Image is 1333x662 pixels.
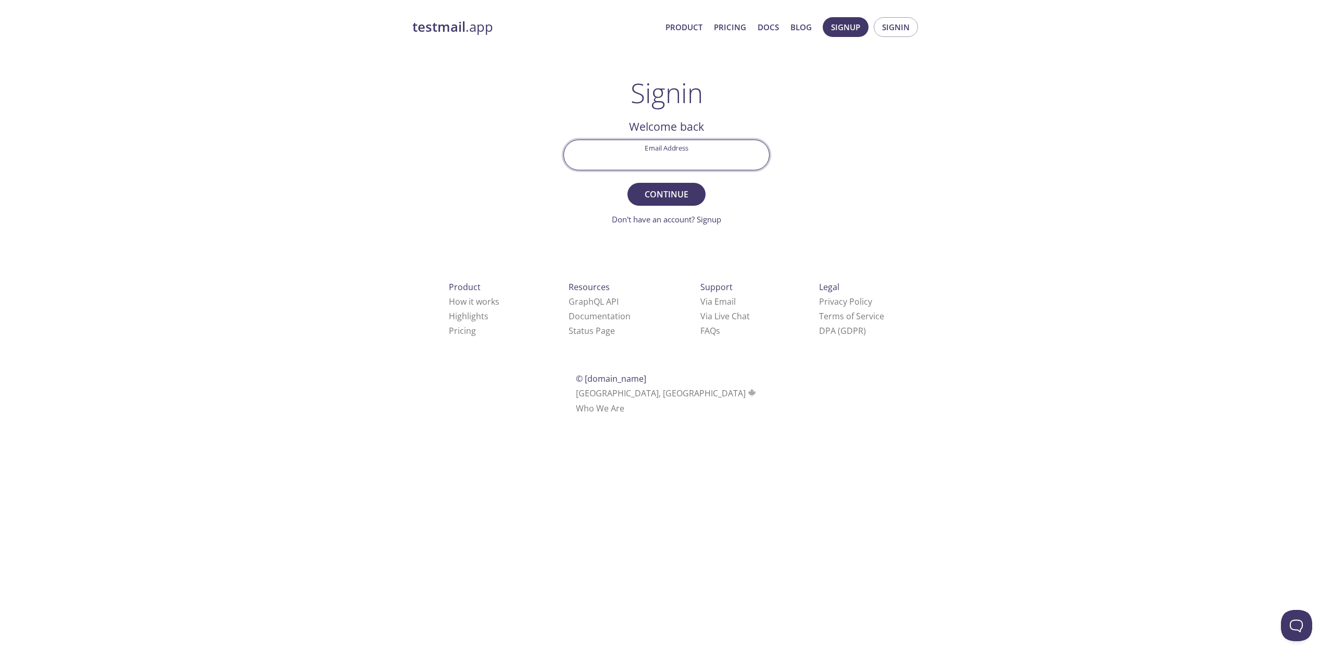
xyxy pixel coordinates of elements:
[665,20,702,34] a: Product
[576,373,646,384] span: © [DOMAIN_NAME]
[819,310,884,322] a: Terms of Service
[874,17,918,37] button: Signin
[819,296,872,307] a: Privacy Policy
[716,325,720,336] span: s
[612,214,721,224] a: Don't have an account? Signup
[563,118,770,135] h2: Welcome back
[449,310,488,322] a: Highlights
[449,325,476,336] a: Pricing
[631,77,703,108] h1: Signin
[576,403,624,414] a: Who We Are
[412,18,657,36] a: testmail.app
[882,20,910,34] span: Signin
[1281,610,1312,641] iframe: Help Scout Beacon - Open
[700,296,736,307] a: Via Email
[576,388,758,399] span: [GEOGRAPHIC_DATA], [GEOGRAPHIC_DATA]
[700,281,733,293] span: Support
[569,310,631,322] a: Documentation
[700,325,720,336] a: FAQ
[627,183,706,206] button: Continue
[819,325,866,336] a: DPA (GDPR)
[758,20,779,34] a: Docs
[569,296,619,307] a: GraphQL API
[449,281,481,293] span: Product
[823,17,869,37] button: Signup
[714,20,746,34] a: Pricing
[449,296,499,307] a: How it works
[412,18,466,36] strong: testmail
[819,281,839,293] span: Legal
[700,310,750,322] a: Via Live Chat
[569,281,610,293] span: Resources
[831,20,860,34] span: Signup
[569,325,615,336] a: Status Page
[639,187,694,202] span: Continue
[790,20,812,34] a: Blog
